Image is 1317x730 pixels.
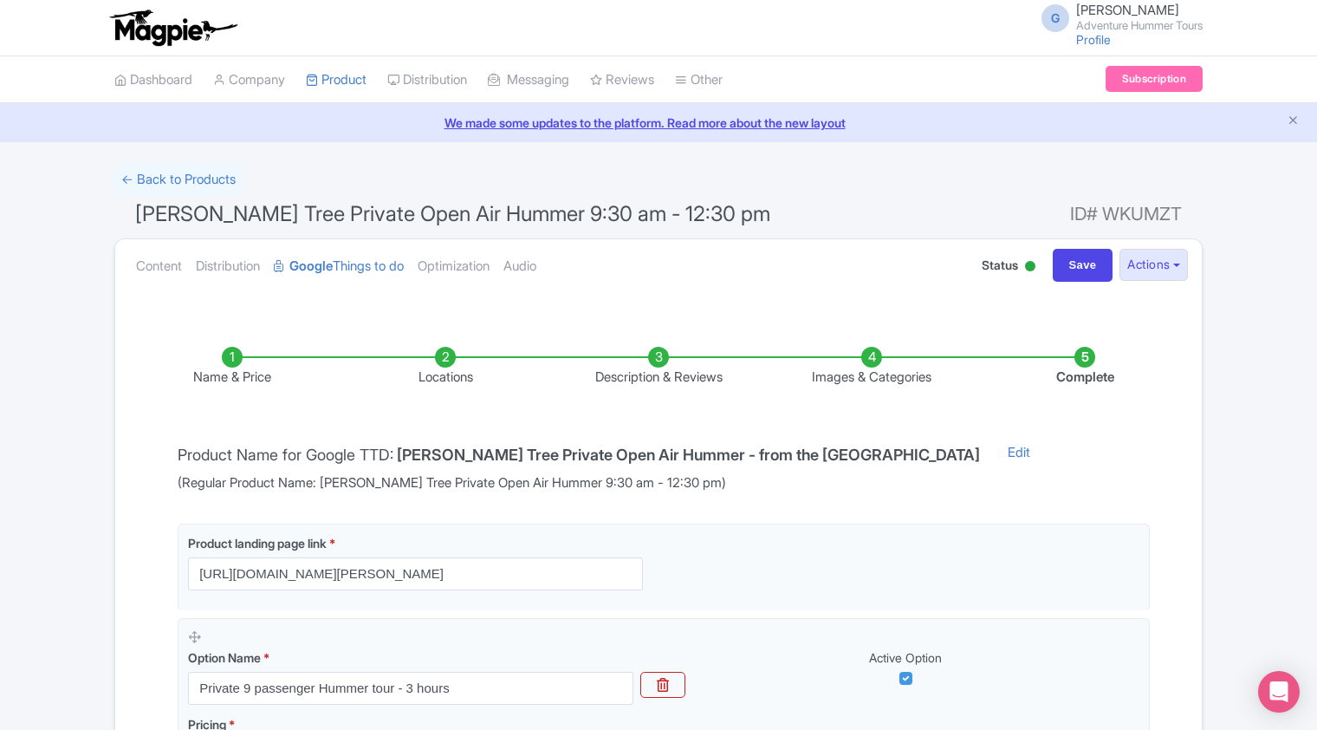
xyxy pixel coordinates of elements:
span: [PERSON_NAME] Tree Private Open Air Hummer 9:30 am - 12:30 pm [135,201,770,226]
a: Messaging [488,56,569,104]
a: Distribution [196,239,260,294]
h4: [PERSON_NAME] Tree Private Open Air Hummer - from the [GEOGRAPHIC_DATA] [397,446,980,464]
input: Product landing page link [188,557,643,590]
a: G [PERSON_NAME] Adventure Hummer Tours [1031,3,1203,31]
span: (Regular Product Name: [PERSON_NAME] Tree Private Open Air Hummer 9:30 am - 12:30 pm) [178,473,980,493]
div: Active [1022,254,1039,281]
li: Complete [978,347,1191,388]
span: Product landing page link [188,536,327,551]
input: Option Name [188,672,633,705]
span: Active Option [869,650,942,665]
span: Product Name for Google TTD: [178,446,393,464]
button: Actions [1119,249,1188,281]
a: Reviews [590,56,654,104]
a: Distribution [387,56,467,104]
a: Audio [503,239,536,294]
li: Images & Categories [765,347,978,388]
a: ← Back to Products [114,163,243,197]
a: We made some updates to the platform. Read more about the new layout [10,114,1307,132]
small: Adventure Hummer Tours [1076,20,1203,31]
a: Product [306,56,367,104]
button: Close announcement [1287,112,1300,132]
li: Locations [339,347,552,388]
a: Edit [990,443,1048,493]
li: Description & Reviews [552,347,765,388]
span: G [1041,4,1069,32]
a: Other [675,56,723,104]
input: Save [1053,249,1113,282]
span: [PERSON_NAME] [1076,2,1179,18]
a: Dashboard [114,56,192,104]
img: logo-ab69f6fb50320c5b225c76a69d11143b.png [106,9,240,47]
a: Profile [1076,32,1111,47]
a: Optimization [418,239,490,294]
span: ID# WKUMZT [1070,197,1182,231]
span: Status [982,256,1018,274]
strong: Google [289,257,333,277]
span: Option Name [188,650,261,665]
a: Company [213,56,285,104]
li: Name & Price [126,347,339,388]
a: Subscription [1106,66,1203,92]
a: Content [136,239,182,294]
div: Open Intercom Messenger [1258,671,1300,713]
a: GoogleThings to do [274,239,404,294]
